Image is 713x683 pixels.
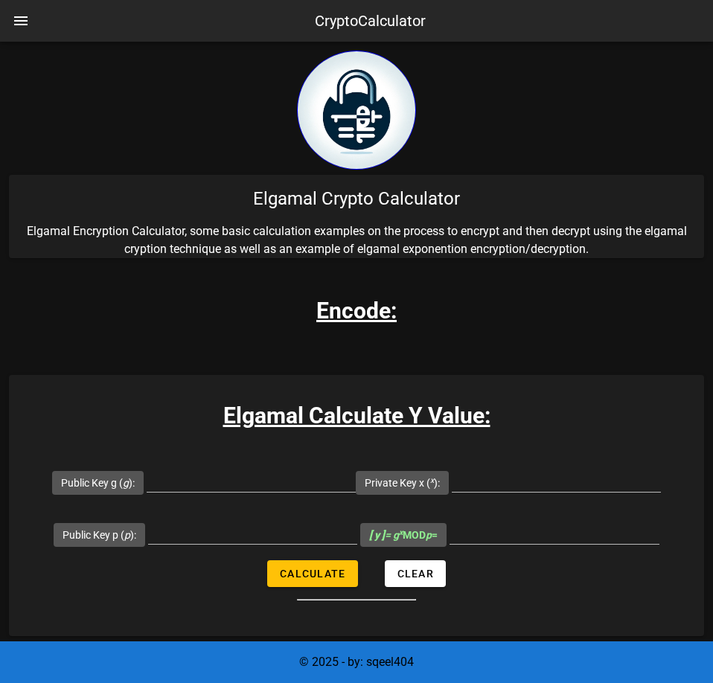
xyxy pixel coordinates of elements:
[9,175,704,222] div: Elgamal Crypto Calculator
[316,294,397,327] h3: Encode:
[297,51,416,170] img: encryption logo
[385,560,446,587] button: Clear
[365,475,440,490] label: Private Key x ( ):
[63,528,136,542] label: Public Key p ( ):
[369,529,438,541] span: MOD =
[9,399,704,432] h3: Elgamal Calculate Y Value:
[123,477,129,489] i: g
[399,528,403,537] sup: x
[315,10,426,32] div: CryptoCalculator
[3,3,39,39] button: nav-menu-toggle
[61,475,135,490] label: Public Key g ( ):
[299,655,414,669] span: © 2025 - by: sqeel404
[426,529,432,541] i: p
[369,529,403,541] i: = g
[297,158,416,173] a: home
[430,475,434,485] sup: x
[279,568,345,580] span: Calculate
[124,529,130,541] i: p
[9,222,704,258] p: Elgamal Encryption Calculator, some basic calculation examples on the process to encrypt and then...
[267,560,357,587] button: Calculate
[369,529,385,541] b: [ y ]
[397,568,434,580] span: Clear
